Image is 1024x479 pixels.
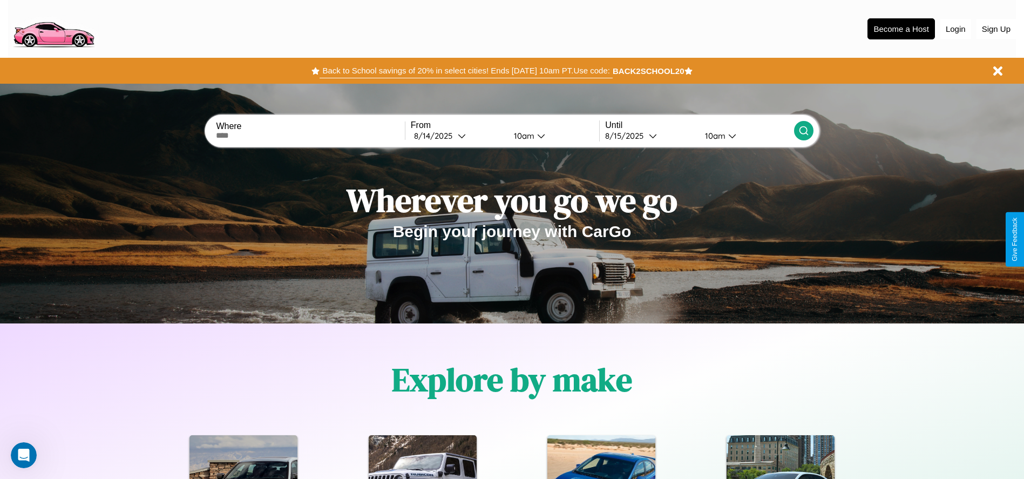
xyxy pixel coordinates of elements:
[216,122,404,131] label: Where
[11,442,37,468] iframe: Intercom live chat
[411,120,599,130] label: From
[1011,218,1019,261] div: Give Feedback
[605,131,649,141] div: 8 / 15 / 2025
[411,130,505,141] button: 8/14/2025
[505,130,600,141] button: 10am
[867,18,935,39] button: Become a Host
[392,357,632,402] h1: Explore by make
[613,66,684,76] b: BACK2SCHOOL20
[8,5,99,50] img: logo
[940,19,971,39] button: Login
[320,63,612,78] button: Back to School savings of 20% in select cities! Ends [DATE] 10am PT.Use code:
[414,131,458,141] div: 8 / 14 / 2025
[696,130,794,141] button: 10am
[700,131,728,141] div: 10am
[976,19,1016,39] button: Sign Up
[508,131,537,141] div: 10am
[605,120,794,130] label: Until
